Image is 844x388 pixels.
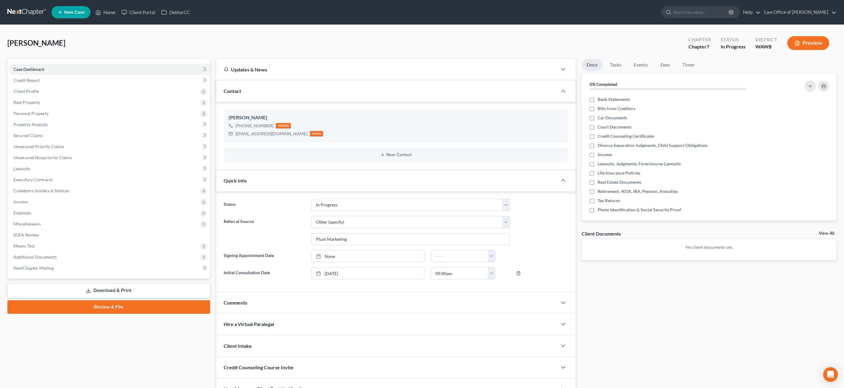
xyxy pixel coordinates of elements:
[787,36,829,50] button: Preview
[598,115,627,121] span: Car Documents
[224,321,274,327] span: Hire a Virtual Paralegal
[823,367,838,382] div: Open Intercom Messenger
[13,133,43,138] span: Secured Claims
[13,243,35,248] span: Means Test
[598,106,635,112] span: Bills from Creditors
[276,123,291,129] div: mobile
[819,231,834,236] a: View All
[707,44,709,49] span: 7
[590,82,617,87] strong: 0% Completed
[431,250,488,262] input: -- : --
[9,119,210,130] a: Property Analysis
[9,64,210,75] a: Case Dashboard
[235,131,307,137] div: [EMAIL_ADDRESS][DOMAIN_NAME]
[598,152,612,158] span: Income
[605,59,626,71] a: Tasks
[7,300,210,314] a: Review & File
[9,75,210,86] a: Credit Report
[13,199,28,204] span: Income
[755,36,777,43] div: District
[598,142,707,148] span: Divorce Separation Judgments, Child Support Obligations
[312,267,424,279] a: [DATE]
[7,283,210,298] a: Download & Print
[310,131,323,136] div: home
[598,198,620,204] span: Tax Returns
[598,161,681,167] span: Lawsuits, Judgments, Foreclosures Lawsuits
[13,144,64,149] span: Unsecured Priority Claims
[224,66,550,73] div: Updates & News
[9,263,210,274] a: NextChapter Mailing
[13,232,39,237] span: SOFA Review
[688,43,711,50] div: Chapter
[64,10,85,15] span: New Case
[92,7,118,18] a: Home
[229,114,563,121] div: [PERSON_NAME]
[312,233,510,245] input: Other Referral Source
[655,59,675,71] a: Fees
[598,207,681,213] span: Photo Identification & Social Security Proof
[13,155,72,160] span: Unsecured Nonpriority Claims
[9,152,210,163] a: Unsecured Nonpriority Claims
[224,88,241,94] span: Contact
[598,188,678,194] span: Retirement, 401K, IRA, Pension, Annuities
[9,229,210,240] a: SOFA Review
[13,100,40,105] span: Real Property
[224,300,247,305] span: Comments
[13,221,41,226] span: Miscellaneous
[598,96,630,102] span: Bank Statements
[221,199,308,211] label: Status
[312,250,424,262] a: None
[13,177,53,182] span: Executory Contracts
[582,59,603,71] a: Docs
[13,122,48,127] span: Property Analysis
[13,67,44,72] span: Case Dashboard
[9,141,210,152] a: Unsecured Priority Claims
[13,188,69,193] span: Codebtors Insiders & Notices
[13,254,57,259] span: Additional Documents
[221,216,308,245] label: Referral Source
[721,36,746,43] div: Status
[582,230,621,237] div: Client Documents
[229,152,563,157] button: New Contact
[598,179,641,185] span: Real Estate Documents
[9,163,210,174] a: Lawsuits
[13,210,31,215] span: Expenses
[9,130,210,141] a: Secured Claims
[673,6,730,18] input: Search by name...
[598,133,654,139] span: Credit Counseling Certificates
[431,267,488,279] input: -- : --
[9,174,210,185] a: Executory Contracts
[13,78,40,83] span: Credit Report
[598,170,640,176] span: Life Insurance Policies
[677,59,699,71] a: Timer
[221,267,308,279] label: Initial Consultation Date
[224,343,252,349] span: Client Intake
[740,7,761,18] a: Help
[224,364,294,370] span: Credit Counseling Course Invite
[13,166,30,171] span: Lawsuits
[721,43,746,50] div: In Progress
[761,7,836,18] a: Law Office of [PERSON_NAME]
[13,111,48,116] span: Personal Property
[7,38,65,47] span: [PERSON_NAME]
[221,250,308,262] label: Signing Appointment Date
[235,123,273,129] div: [PHONE_NUMBER]
[118,7,158,18] a: Client Portal
[598,124,631,130] span: Court Documents
[629,59,653,71] a: Events
[13,265,54,271] span: NextChapter Mailing
[158,7,193,18] a: DebtorCC
[688,36,711,43] div: Chapter
[224,178,247,183] span: Quick Info
[13,89,39,94] span: Client Profile
[755,43,777,50] div: WAWB
[587,244,832,250] p: No client documents yet.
